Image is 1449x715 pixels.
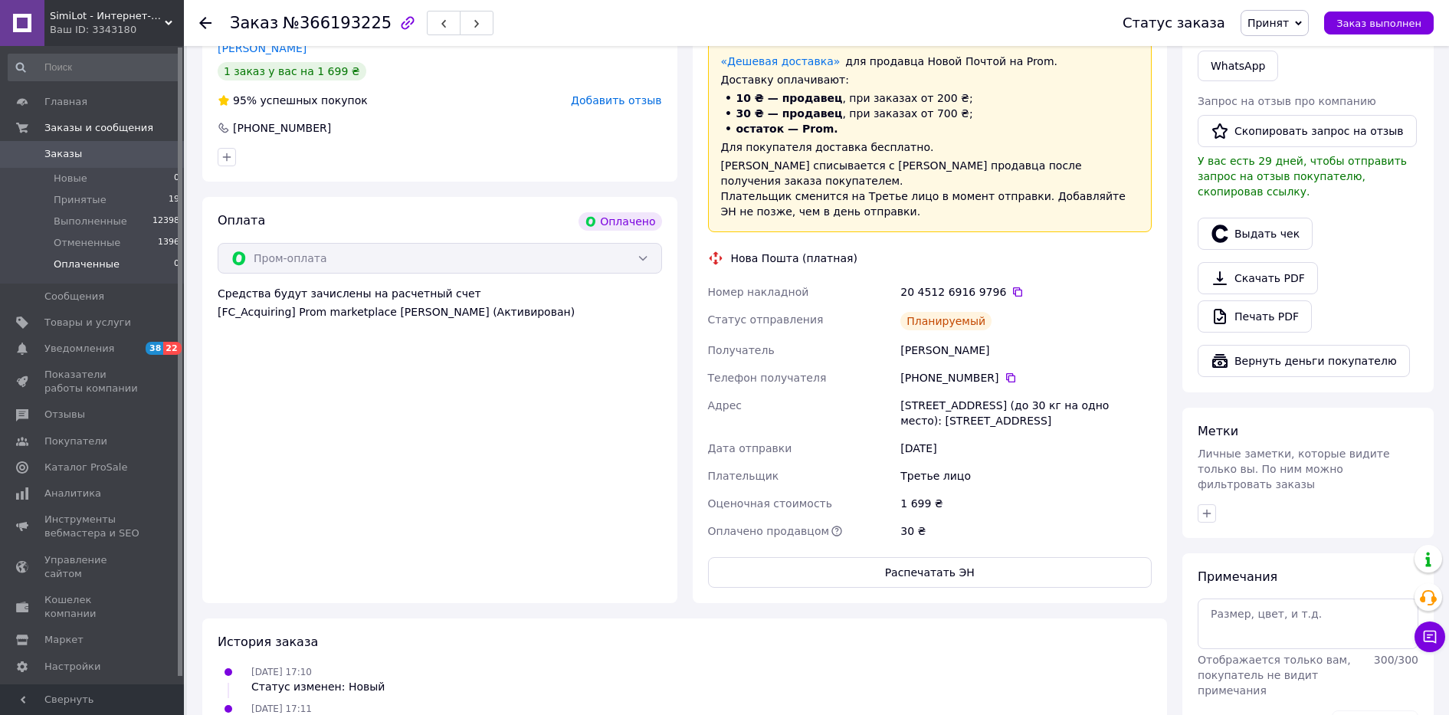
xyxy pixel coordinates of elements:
span: №366193225 [283,14,392,32]
span: Личные заметки, которые видите только вы. По ним можно фильтровать заказы [1198,448,1390,490]
span: 0 [174,172,179,185]
a: Печать PDF [1198,300,1312,333]
span: Каталог ProSale [44,461,127,474]
div: [PERSON_NAME] [897,336,1155,364]
span: [DATE] 17:11 [251,704,312,714]
span: Примечания [1198,569,1277,584]
span: 300 / 300 [1374,654,1418,666]
span: Новые [54,172,87,185]
div: Доставку оплачивают: [721,72,1139,87]
div: Вернуться назад [199,15,211,31]
span: Выполненные [54,215,127,228]
a: «Дешевая доставка» [721,55,841,67]
span: 19 [169,193,179,207]
span: 0 [174,257,179,271]
span: Оплата [218,213,265,228]
span: Кошелек компании [44,593,142,621]
button: Распечатать ЭН [708,557,1152,588]
span: Аналитика [44,487,101,500]
span: У вас есть 29 дней, чтобы отправить запрос на отзыв покупателю, скопировав ссылку. [1198,155,1407,198]
button: Чат с покупателем [1415,622,1445,652]
span: Управление сайтом [44,553,142,581]
div: 30 ₴ [897,517,1155,545]
span: Добавить отзыв [571,94,661,107]
div: [PERSON_NAME] списывается с [PERSON_NAME] продавца после получения заказа покупателем. Плательщик... [721,158,1139,219]
div: [FC_Acquiring] Prom marketplace [PERSON_NAME] (Активирован) [218,304,662,320]
span: Маркет [44,633,84,647]
span: 30 ₴ — продавец [736,107,843,120]
div: 1 заказ у вас на 1 699 ₴ [218,62,366,80]
button: Скопировать запрос на отзыв [1198,115,1417,147]
span: остаток — Prom. [736,123,838,135]
span: Статус отправления [708,313,824,326]
span: Отображается только вам, покупатель не видит примечания [1198,654,1351,697]
a: [PERSON_NAME] [218,42,307,54]
span: Плательщик [708,470,779,482]
div: Статус заказа [1123,15,1225,31]
div: Третье лицо [897,462,1155,490]
span: Показатели работы компании [44,368,142,395]
li: , при заказах от 700 ₴; [721,106,1139,121]
span: Уведомления [44,342,114,356]
span: Заказ выполнен [1336,18,1421,29]
li: , при заказах от 200 ₴; [721,90,1139,106]
span: 38 [146,342,163,355]
span: Заказы [44,147,82,161]
span: Принятые [54,193,107,207]
span: Дата отправки [708,442,792,454]
span: 1396 [158,236,179,250]
span: Телефон получателя [708,372,827,384]
span: [DATE] 17:10 [251,667,312,677]
a: WhatsApp [1198,51,1278,81]
div: Ваш ID: 3343180 [50,23,184,37]
div: для продавца Новой Почтой на Prom. [721,54,1139,69]
input: Поиск [8,54,181,81]
button: Выдать чек [1198,218,1313,250]
button: Вернуть деньги покупателю [1198,345,1410,377]
div: [PHONE_NUMBER] [231,120,333,136]
span: Настройки [44,660,100,674]
span: История заказа [218,635,318,649]
span: 95% [233,94,257,107]
div: Статус изменен: Новый [251,679,385,694]
div: 20 4512 6916 9796 [900,284,1152,300]
a: Скачать PDF [1198,262,1318,294]
span: 10 ₴ — продавец [736,92,843,104]
div: Для покупателя доставка бесплатно. [721,139,1139,155]
div: Средства будут зачислены на расчетный счет [218,286,662,320]
span: Отзывы [44,408,85,421]
span: Адрес [708,399,742,412]
span: 22 [163,342,181,355]
span: Получатель [708,344,775,356]
span: Оплачено продавцом [708,525,830,537]
div: [DATE] [897,435,1155,462]
span: Заказ [230,14,278,32]
span: Принят [1247,17,1289,29]
div: 1 699 ₴ [897,490,1155,517]
span: Покупатели [44,435,107,448]
div: Нова Пошта (платная) [727,251,861,266]
span: Запрос на отзыв про компанию [1198,95,1376,107]
span: Сообщения [44,290,104,303]
span: Заказы и сообщения [44,121,153,135]
div: Планируемый [900,312,992,330]
span: Метки [1198,424,1238,438]
div: успешных покупок [218,93,368,108]
button: Заказ выполнен [1324,11,1434,34]
span: Оценочная стоимость [708,497,833,510]
span: Оплаченные [54,257,120,271]
span: Товары и услуги [44,316,131,330]
span: 12398 [152,215,179,228]
span: Инструменты вебмастера и SEO [44,513,142,540]
span: Номер накладной [708,286,809,298]
span: SimiLot - Интернет-магазин популярных товаров [50,9,165,23]
span: Главная [44,95,87,109]
div: [STREET_ADDRESS] (до 30 кг на одно место): [STREET_ADDRESS] [897,392,1155,435]
div: [PHONE_NUMBER] [900,370,1152,385]
div: Оплачено [579,212,661,231]
span: Отмененные [54,236,120,250]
